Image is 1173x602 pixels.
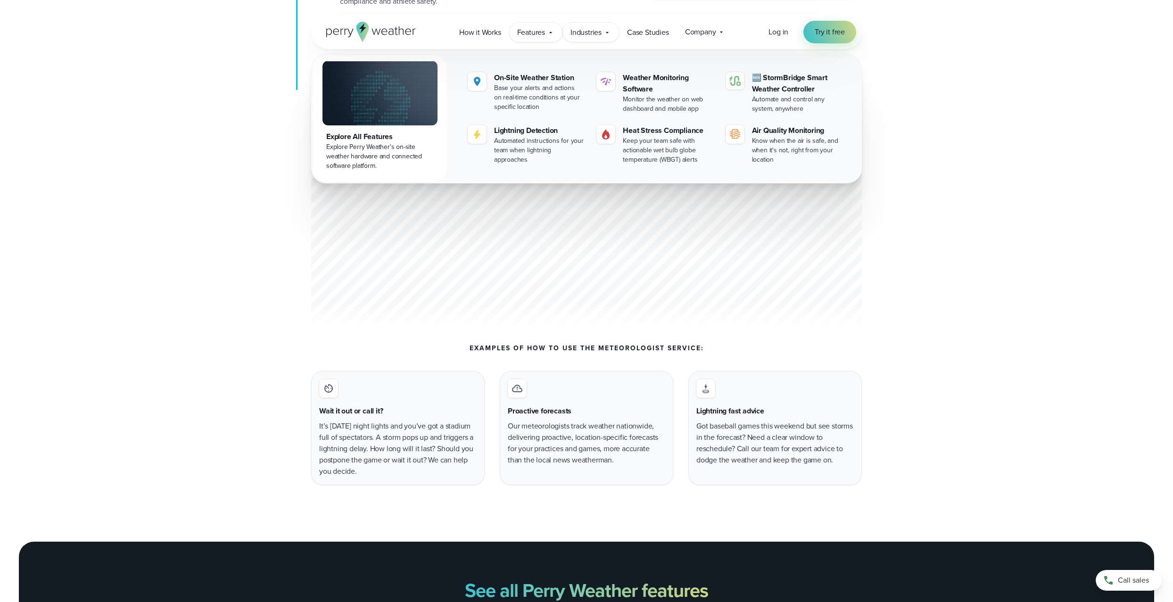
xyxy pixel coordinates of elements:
div: Keep your team safe with actionable wet bulb globe temperature (WBGT) alerts [623,136,714,165]
span: Log in [768,26,788,37]
div: Automated instructions for your team when lightning approaches [494,136,585,165]
div: 🆕 StormBridge Smart Weather Controller [752,72,843,95]
img: perry weather location [471,76,483,87]
a: Log in [768,26,788,38]
span: Company [685,26,716,38]
p: Got baseball games this weekend but see storms in the forecast? Need a clear window to reschedule... [696,421,854,466]
a: Air Quality Monitoring Know when the air is safe, and when it's not, right from your location [722,121,847,168]
img: software-icon.svg [600,76,611,87]
span: How it Works [459,27,501,38]
h4: Examples of how to use the meteorologist service: [470,345,704,352]
span: Industries [570,27,602,38]
p: Our meteorologists track weather nationwide, delivering proactive, location-specific forecasts fo... [508,421,665,466]
a: Case Studies [619,23,677,42]
div: Explore All Features [326,131,434,142]
span: Call sales [1118,575,1149,586]
img: stormbridge-icon-V6.svg [729,76,741,86]
a: Try it free [803,21,856,43]
div: Automate and control any system, anywhere [752,95,843,114]
div: Air Quality Monitoring [752,125,843,136]
h3: Wait it out or call it? [319,405,383,417]
a: Call sales [1096,570,1162,591]
a: Explore All Features Explore Perry Weather's on-site weather hardware and connected software plat... [313,55,447,181]
div: Explore Perry Weather's on-site weather hardware and connected software platform. [326,142,434,171]
span: Features [517,27,545,38]
div: Know when the air is safe, and when it's not, right from your location [752,136,843,165]
span: Try it free [815,26,845,38]
div: Heat Stress Compliance [623,125,714,136]
img: aqi-icon.svg [729,129,741,140]
a: perry weather heat Heat Stress Compliance Keep your team safe with actionable wet bulb globe temp... [593,121,718,168]
h3: Lightning fast advice [696,405,764,417]
a: Weather Monitoring Software Monitor the weather on web dashboard and mobile app [593,68,718,117]
p: It’s [DATE] night lights and you’ve got a stadium full of spectators. A storm pops up and trigger... [319,421,477,477]
div: Lightning Detection [494,125,585,136]
a: perry weather location On-Site Weather Station Base your alerts and actions on real-time conditio... [464,68,589,115]
img: lightning-icon.svg [471,129,483,140]
div: Monitor the weather on web dashboard and mobile app [623,95,714,114]
img: perry weather heat [600,129,611,140]
span: Case Studies [627,27,669,38]
a: Lightning Detection Automated instructions for your team when lightning approaches [464,121,589,168]
a: 🆕 StormBridge Smart Weather Controller Automate and control any system, anywhere [722,68,847,117]
div: Base your alerts and actions on real-time conditions at your specific location [494,83,585,112]
div: Weather Monitoring Software [623,72,714,95]
div: On-Site Weather Station [494,72,585,83]
a: How it Works [451,23,509,42]
h3: Proactive forecasts [508,405,571,417]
